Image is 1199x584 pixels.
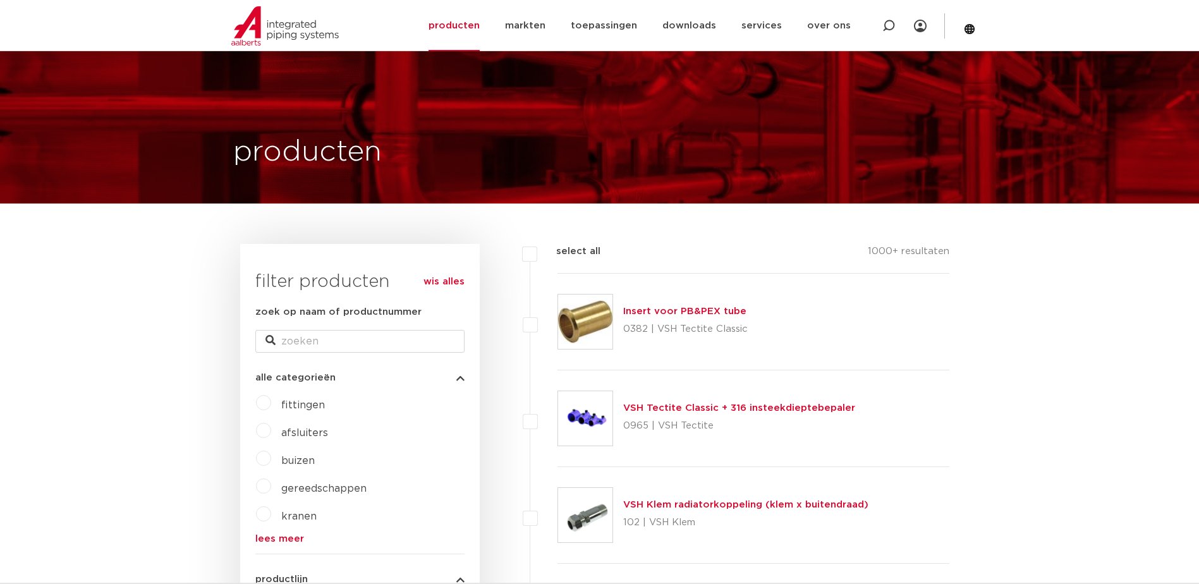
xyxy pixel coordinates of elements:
button: alle categorieën [255,373,465,382]
a: fittingen [281,400,325,410]
img: Thumbnail for VSH Tectite Classic + 316 insteekdieptebepaler [558,391,612,446]
button: productlijn [255,575,465,584]
p: 1000+ resultaten [868,244,949,264]
img: Thumbnail for Insert voor PB&PEX tube [558,295,612,349]
a: kranen [281,511,317,521]
img: Thumbnail for VSH Klem radiatorkoppeling (klem x buitendraad) [558,488,612,542]
label: select all [537,244,600,259]
a: buizen [281,456,315,466]
span: alle categorieën [255,373,336,382]
label: zoek op naam of productnummer [255,305,422,320]
p: 0965 | VSH Tectite [623,416,855,436]
input: zoeken [255,330,465,353]
a: VSH Klem radiatorkoppeling (klem x buitendraad) [623,500,868,509]
a: afsluiters [281,428,328,438]
a: wis alles [423,274,465,289]
a: Insert voor PB&PEX tube [623,307,746,316]
a: gereedschappen [281,484,367,494]
h1: producten [233,132,382,173]
span: productlijn [255,575,308,584]
a: lees meer [255,534,465,544]
h3: filter producten [255,269,465,295]
p: 0382 | VSH Tectite Classic [623,319,748,339]
a: VSH Tectite Classic + 316 insteekdieptebepaler [623,403,855,413]
p: 102 | VSH Klem [623,513,868,533]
